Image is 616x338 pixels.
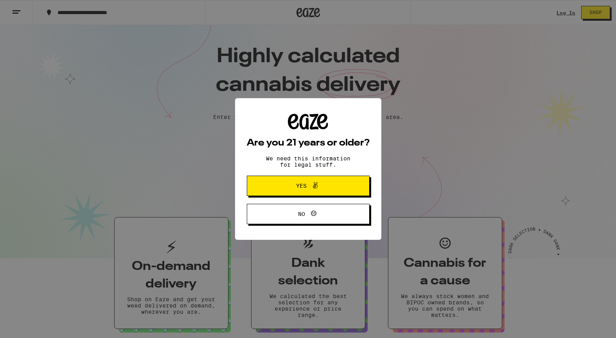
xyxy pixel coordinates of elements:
p: We need this information for legal stuff. [259,155,357,168]
span: No [298,211,305,217]
span: Yes [296,183,307,189]
button: Yes [247,176,370,196]
h2: Are you 21 years or older? [247,138,370,148]
button: No [247,204,370,224]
